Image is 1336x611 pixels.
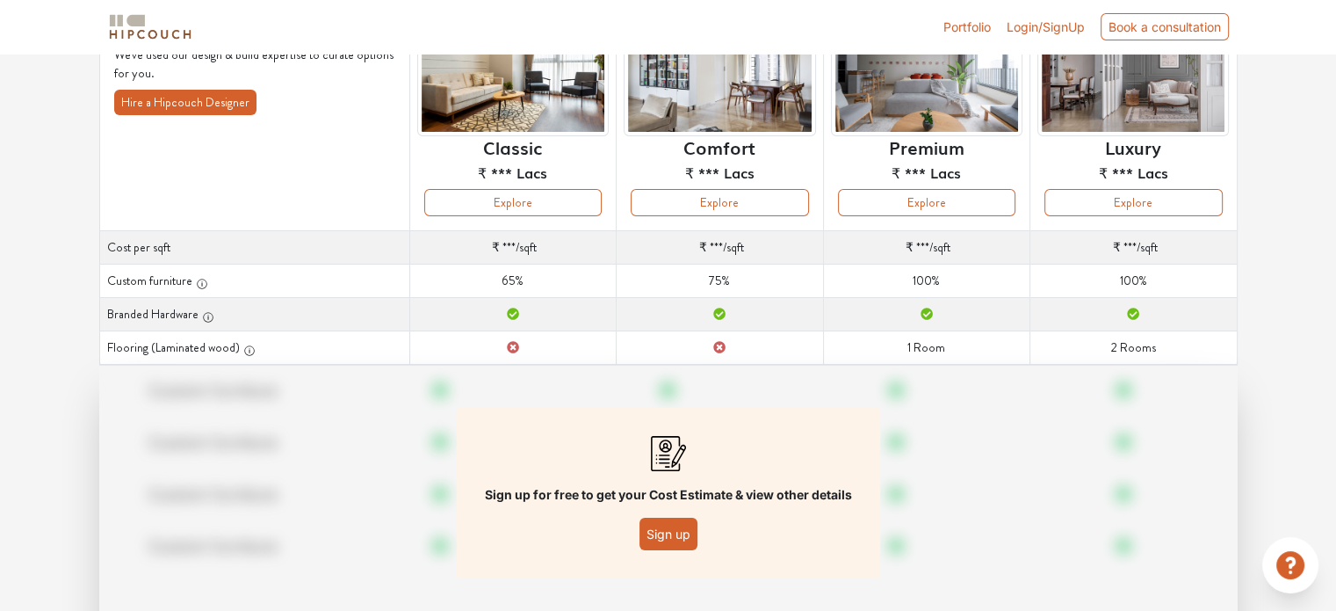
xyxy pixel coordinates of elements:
[99,265,409,298] th: Custom furniture
[485,485,852,504] p: Sign up for free to get your Cost Estimate & view other details
[943,18,991,36] a: Portfolio
[683,136,755,157] h6: Comfort
[1030,265,1237,298] td: 100%
[483,136,542,157] h6: Classic
[631,189,808,216] button: Explore
[617,265,823,298] td: 75%
[409,231,616,265] td: /sqft
[99,231,409,265] th: Cost per sqft
[831,5,1022,136] img: header-preview
[424,189,602,216] button: Explore
[114,90,256,115] button: Hire a Hipcouch Designer
[617,231,823,265] td: /sqft
[417,5,609,136] img: header-preview
[823,265,1029,298] td: 100%
[838,189,1015,216] button: Explore
[99,331,409,365] th: Flooring (Laminated wood)
[1037,5,1229,136] img: header-preview
[1030,231,1237,265] td: /sqft
[624,5,815,136] img: header-preview
[99,298,409,331] th: Branded Hardware
[409,265,616,298] td: 65%
[1101,13,1229,40] div: Book a consultation
[889,136,964,157] h6: Premium
[114,46,395,83] p: We've used our design & build expertise to curate options for you.
[639,518,697,550] button: Sign up
[823,331,1029,365] td: 1 Room
[106,7,194,47] span: logo-horizontal.svg
[823,231,1029,265] td: /sqft
[106,11,194,42] img: logo-horizontal.svg
[1030,331,1237,365] td: 2 Rooms
[1044,189,1222,216] button: Explore
[1105,136,1161,157] h6: Luxury
[1007,19,1085,34] span: Login/SignUp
